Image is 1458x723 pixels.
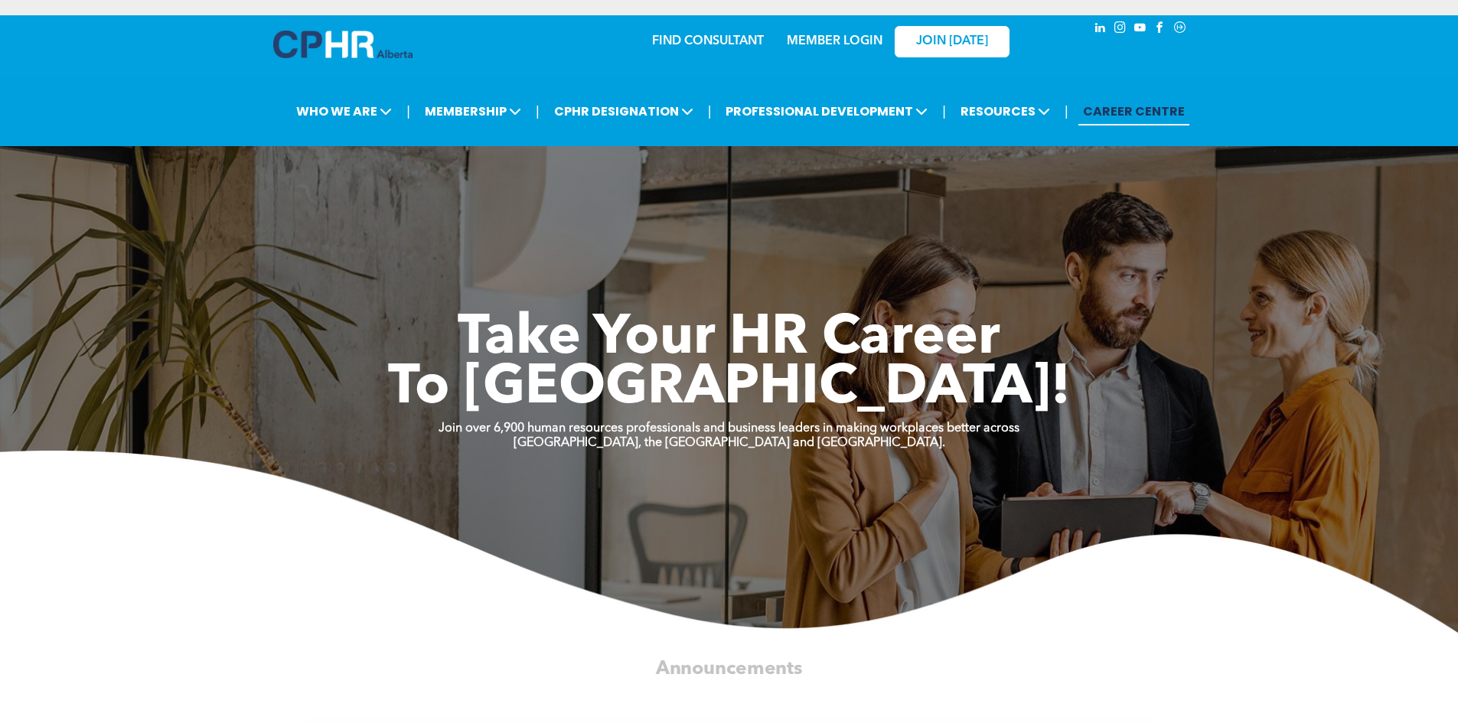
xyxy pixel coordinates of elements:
a: Social network [1172,19,1189,40]
a: CAREER CENTRE [1078,97,1189,125]
img: A blue and white logo for cp alberta [273,31,413,58]
span: JOIN [DATE] [916,34,988,49]
strong: Join over 6,900 human resources professionals and business leaders in making workplaces better ac... [439,422,1019,435]
span: Take Your HR Career [458,311,1000,366]
span: To [GEOGRAPHIC_DATA]! [388,361,1071,416]
a: MEMBER LOGIN [787,35,882,47]
span: RESOURCES [956,97,1055,125]
a: instagram [1112,19,1129,40]
li: | [536,96,540,127]
li: | [1065,96,1068,127]
span: Announcements [656,659,803,678]
a: linkedin [1092,19,1109,40]
span: MEMBERSHIP [420,97,526,125]
span: PROFESSIONAL DEVELOPMENT [721,97,932,125]
a: youtube [1132,19,1149,40]
span: CPHR DESIGNATION [550,97,698,125]
li: | [708,96,712,127]
a: facebook [1152,19,1169,40]
a: JOIN [DATE] [895,26,1010,57]
span: WHO WE ARE [292,97,396,125]
strong: [GEOGRAPHIC_DATA], the [GEOGRAPHIC_DATA] and [GEOGRAPHIC_DATA]. [514,437,945,449]
li: | [406,96,410,127]
li: | [942,96,946,127]
a: FIND CONSULTANT [652,35,764,47]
